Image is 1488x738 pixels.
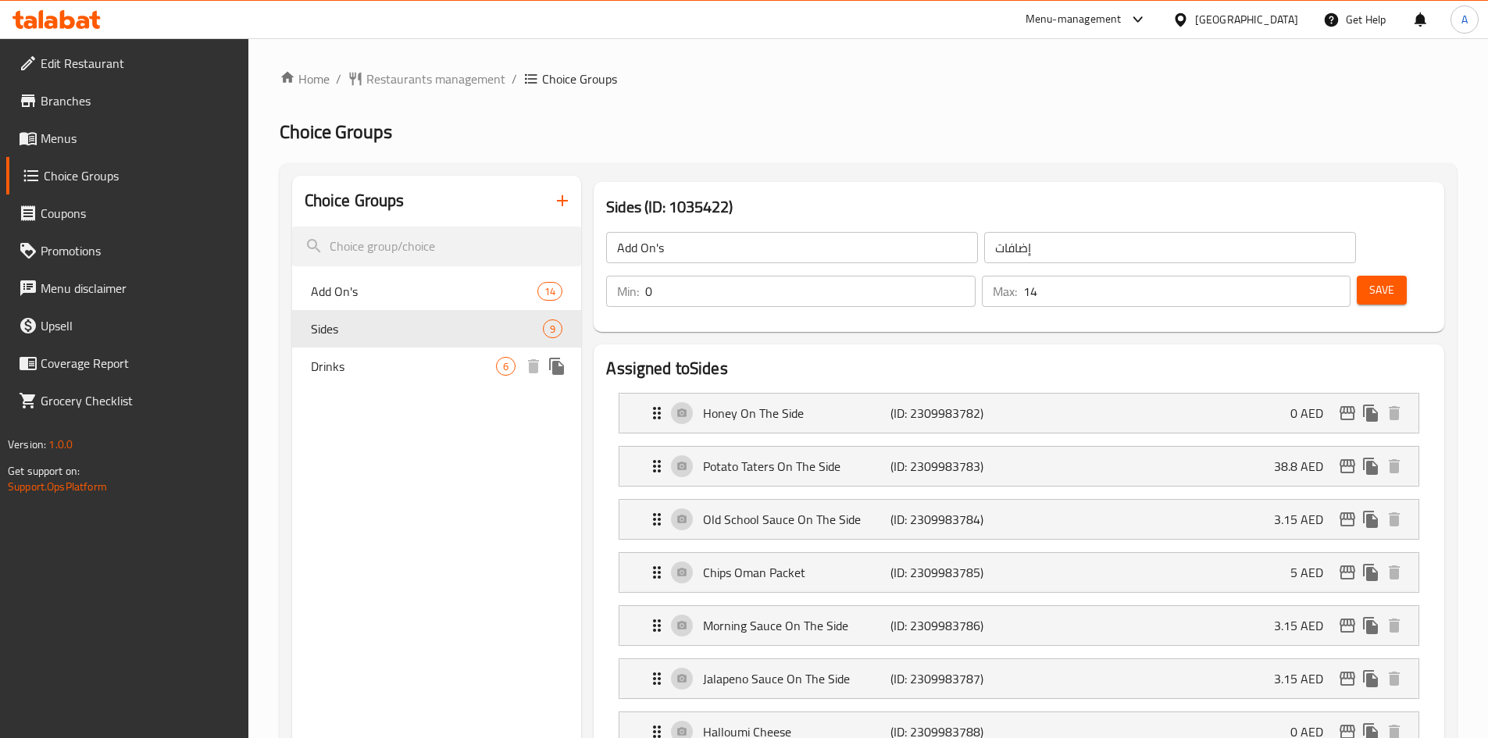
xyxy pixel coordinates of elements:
span: Promotions [41,241,236,260]
h2: Assigned to Sides [606,357,1432,380]
span: 9 [544,322,562,337]
p: (ID: 2309983787) [890,669,1015,688]
li: Expand [606,546,1432,599]
div: Expand [619,553,1418,592]
a: Upsell [6,307,248,344]
div: [GEOGRAPHIC_DATA] [1195,11,1298,28]
span: Branches [41,91,236,110]
button: duplicate [1359,401,1383,425]
li: Expand [606,440,1432,493]
p: Min: [617,282,639,301]
li: Expand [606,387,1432,440]
p: (ID: 2309983786) [890,616,1015,635]
button: edit [1336,455,1359,478]
span: Version: [8,434,46,455]
span: Sides [311,319,544,338]
button: delete [1383,561,1406,584]
a: Restaurants management [348,70,505,88]
p: 5 AED [1290,563,1336,582]
span: Menus [41,129,236,148]
div: Expand [619,394,1418,433]
nav: breadcrumb [280,70,1457,88]
p: Jalapeno Sauce On The Side [703,669,890,688]
li: Expand [606,493,1432,546]
a: Home [280,70,330,88]
button: Save [1357,276,1407,305]
a: Promotions [6,232,248,269]
li: Expand [606,652,1432,705]
a: Support.OpsPlatform [8,476,107,497]
a: Coupons [6,194,248,232]
span: Menu disclaimer [41,279,236,298]
a: Menus [6,119,248,157]
span: Coverage Report [41,354,236,373]
p: (ID: 2309983785) [890,563,1015,582]
button: delete [1383,614,1406,637]
h2: Choice Groups [305,189,405,212]
p: Old School Sauce On The Side [703,510,890,529]
span: A [1461,11,1468,28]
button: edit [1336,561,1359,584]
button: delete [1383,401,1406,425]
div: Drinks6deleteduplicate [292,348,582,385]
p: Chips Oman Packet [703,563,890,582]
span: 14 [538,284,562,299]
span: Restaurants management [366,70,505,88]
span: Drinks [311,357,497,376]
div: Expand [619,606,1418,645]
button: delete [1383,667,1406,690]
p: (ID: 2309983784) [890,510,1015,529]
button: duplicate [1359,667,1383,690]
span: Upsell [41,316,236,335]
span: Choice Groups [44,166,236,185]
button: duplicate [1359,614,1383,637]
span: Coupons [41,204,236,223]
span: Grocery Checklist [41,391,236,410]
span: Choice Groups [280,114,392,149]
button: duplicate [545,355,569,378]
a: Coverage Report [6,344,248,382]
button: edit [1336,508,1359,531]
div: Sides9 [292,310,582,348]
p: (ID: 2309983783) [890,457,1015,476]
p: 3.15 AED [1274,616,1336,635]
p: Potato Taters On The Side [703,457,890,476]
li: / [336,70,341,88]
a: Grocery Checklist [6,382,248,419]
p: Honey On The Side [703,404,890,422]
button: edit [1336,401,1359,425]
p: 3.15 AED [1274,510,1336,529]
div: Choices [496,357,516,376]
span: Choice Groups [542,70,617,88]
li: Expand [606,599,1432,652]
div: Expand [619,447,1418,486]
a: Menu disclaimer [6,269,248,307]
p: 38.8 AED [1274,457,1336,476]
li: / [512,70,517,88]
div: Add On's14 [292,273,582,310]
button: delete [1383,508,1406,531]
button: edit [1336,614,1359,637]
div: Choices [537,282,562,301]
button: delete [1383,455,1406,478]
p: 3.15 AED [1274,669,1336,688]
p: Max: [993,282,1017,301]
button: duplicate [1359,455,1383,478]
span: Get support on: [8,461,80,481]
p: (ID: 2309983782) [890,404,1015,422]
p: Morning Sauce On The Side [703,616,890,635]
div: Expand [619,659,1418,698]
button: delete [522,355,545,378]
div: Choices [543,319,562,338]
div: Expand [619,500,1418,539]
p: 0 AED [1290,404,1336,422]
button: duplicate [1359,561,1383,584]
a: Choice Groups [6,157,248,194]
span: 6 [497,359,515,374]
a: Branches [6,82,248,119]
span: Save [1369,280,1394,300]
button: duplicate [1359,508,1383,531]
span: 1.0.0 [48,434,73,455]
h3: Sides (ID: 1035422) [606,194,1432,219]
span: Edit Restaurant [41,54,236,73]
